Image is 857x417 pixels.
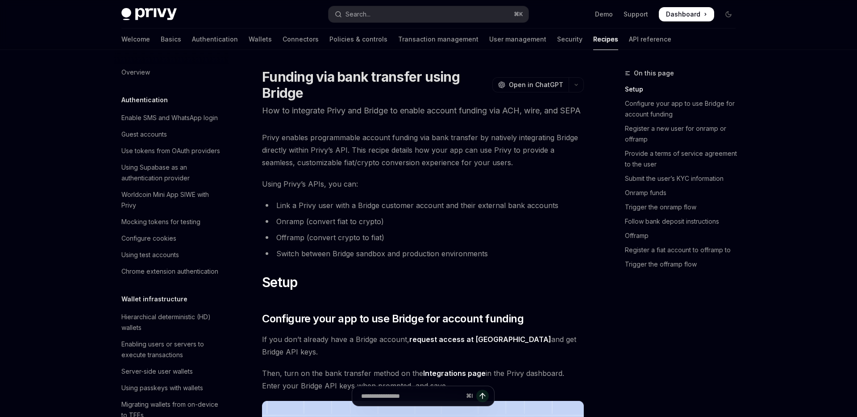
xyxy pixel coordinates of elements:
a: Use tokens from OAuth providers [114,143,229,159]
a: Configure your app to use Bridge for account funding [625,96,743,121]
a: Register a new user for onramp or offramp [625,121,743,146]
a: Mocking tokens for testing [114,214,229,230]
a: Trigger the offramp flow [625,257,743,271]
div: Configure cookies [121,233,176,244]
a: Provide a terms of service agreement to the user [625,146,743,171]
div: Worldcoin Mini App SIWE with Privy [121,189,223,211]
span: Using Privy’s APIs, you can: [262,178,584,190]
h1: Funding via bank transfer using Bridge [262,69,489,101]
a: Connectors [283,29,319,50]
div: Server-side user wallets [121,366,193,377]
li: Switch between Bridge sandbox and production environments [262,247,584,260]
div: Overview [121,67,150,78]
a: Security [557,29,582,50]
li: Offramp (convert crypto to fiat) [262,231,584,244]
a: Welcome [121,29,150,50]
a: Using passkeys with wallets [114,380,229,396]
a: Register a fiat account to offramp to [625,243,743,257]
a: API reference [629,29,671,50]
span: Dashboard [666,10,700,19]
h5: Authentication [121,95,168,105]
span: Open in ChatGPT [509,80,563,89]
span: On this page [634,68,674,79]
div: Using passkeys with wallets [121,383,203,393]
div: Enable SMS and WhatsApp login [121,113,218,123]
div: Guest accounts [121,129,167,140]
a: Enabling users or servers to execute transactions [114,336,229,363]
a: request access at [GEOGRAPHIC_DATA] [409,335,551,344]
a: Setup [625,82,743,96]
span: Setup [262,274,297,290]
button: Open in ChatGPT [492,77,569,92]
li: Onramp (convert fiat to crypto) [262,215,584,228]
div: Mocking tokens for testing [121,217,200,227]
input: Ask a question... [361,386,462,406]
a: Support [624,10,648,19]
div: Enabling users or servers to execute transactions [121,339,223,360]
a: Demo [595,10,613,19]
li: Link a Privy user with a Bridge customer account and their external bank accounts [262,199,584,212]
div: Chrome extension authentication [121,266,218,277]
span: ⌘ K [514,11,523,18]
a: Basics [161,29,181,50]
a: Policies & controls [329,29,387,50]
a: Trigger the onramp flow [625,200,743,214]
p: How to integrate Privy and Bridge to enable account funding via ACH, wire, and SEPA [262,104,584,117]
a: Chrome extension authentication [114,263,229,279]
a: Recipes [593,29,618,50]
div: Use tokens from OAuth providers [121,146,220,156]
h5: Wallet infrastructure [121,294,187,304]
a: Using Supabase as an authentication provider [114,159,229,186]
a: Authentication [192,29,238,50]
span: Privy enables programmable account funding via bank transfer by natively integrating Bridge direc... [262,131,584,169]
span: Then, turn on the bank transfer method on the in the Privy dashboard. Enter your Bridge API keys ... [262,367,584,392]
a: Hierarchical deterministic (HD) wallets [114,309,229,336]
a: Follow bank deposit instructions [625,214,743,229]
a: Onramp funds [625,186,743,200]
button: Open search [329,6,528,22]
a: Dashboard [659,7,714,21]
a: User management [489,29,546,50]
a: Server-side user wallets [114,363,229,379]
img: dark logo [121,8,177,21]
div: Search... [345,9,370,20]
a: Offramp [625,229,743,243]
a: Guest accounts [114,126,229,142]
a: Enable SMS and WhatsApp login [114,110,229,126]
a: Worldcoin Mini App SIWE with Privy [114,187,229,213]
a: Integrations page [423,369,486,378]
a: Wallets [249,29,272,50]
div: Using test accounts [121,250,179,260]
span: Configure your app to use Bridge for account funding [262,312,524,326]
a: Transaction management [398,29,478,50]
button: Send message [476,390,489,402]
a: Using test accounts [114,247,229,263]
a: Configure cookies [114,230,229,246]
div: Hierarchical deterministic (HD) wallets [121,312,223,333]
span: If you don’t already have a Bridge account, and get Bridge API keys. [262,333,584,358]
button: Toggle dark mode [721,7,736,21]
a: Submit the user’s KYC information [625,171,743,186]
a: Overview [114,64,229,80]
div: Using Supabase as an authentication provider [121,162,223,183]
